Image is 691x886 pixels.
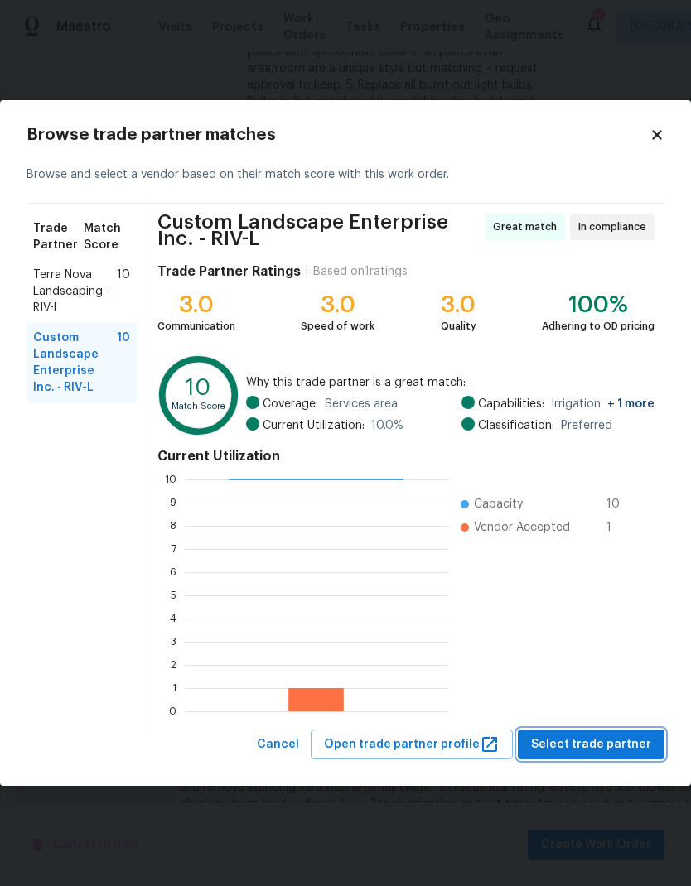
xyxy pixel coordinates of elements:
span: + 1 more [607,398,655,410]
div: Browse and select a vendor based on their match score with this work order. [27,147,664,204]
span: Match Score [84,220,130,253]
span: Terra Nova Landscaping - RIV-L [33,267,117,316]
span: Why this trade partner is a great match: [246,374,655,391]
span: Current Utilization: [263,417,365,434]
span: Irrigation [551,396,655,412]
span: Capacity [474,496,523,513]
span: 10 [117,330,130,396]
span: 1 [606,519,633,536]
button: Open trade partner profile [311,730,513,760]
text: 0 [169,705,176,715]
text: 9 [170,497,176,507]
span: Custom Landscape Enterprise Inc. - RIV-L [33,330,117,396]
div: Based on 1 ratings [313,263,408,280]
button: Cancel [250,730,306,760]
text: 5 [171,590,176,599]
text: 10 [186,377,210,399]
span: Classification: [478,417,554,434]
text: 7 [172,543,176,553]
div: 3.0 [301,296,374,313]
span: Preferred [561,417,612,434]
span: Services area [325,396,398,412]
div: Communication [157,318,235,335]
span: 10 [606,496,633,513]
span: Custom Landscape Enterprise Inc. - RIV-L [157,214,480,247]
div: Speed of work [301,318,374,335]
span: Capabilities: [478,396,544,412]
div: | [301,263,313,280]
span: Cancel [257,734,299,755]
span: Select trade partner [531,734,651,755]
text: 10 [165,474,176,484]
div: 100% [542,296,655,313]
span: Vendor Accepted [474,519,570,536]
text: 2 [171,659,176,669]
h2: Browse trade partner matches [27,127,650,143]
div: Adhering to OD pricing [542,318,655,335]
span: Trade Partner [33,220,84,253]
span: 10.0 % [371,417,403,434]
div: 3.0 [157,296,235,313]
button: Select trade partner [518,730,664,760]
text: 3 [171,636,176,646]
text: 1 [172,682,176,692]
text: Match Score [172,402,225,411]
div: Quality [441,318,476,335]
h4: Current Utilization [157,448,655,465]
span: In compliance [578,219,653,235]
span: Coverage: [263,396,318,412]
text: 4 [170,613,176,623]
text: 8 [170,520,176,530]
span: 10 [117,267,130,316]
h4: Trade Partner Ratings [157,263,301,280]
div: 3.0 [441,296,476,313]
span: Great match [493,219,563,235]
text: 6 [170,566,176,576]
span: Open trade partner profile [324,734,500,755]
